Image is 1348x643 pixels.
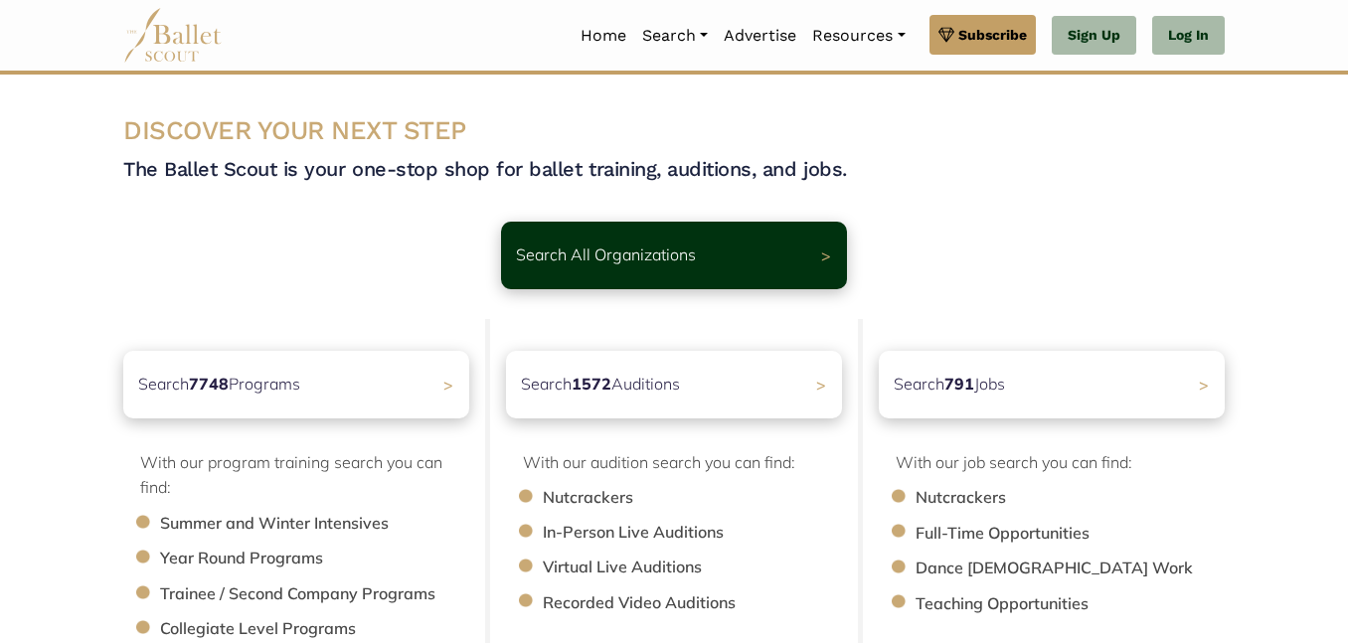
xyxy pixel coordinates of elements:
[716,15,804,57] a: Advertise
[572,374,611,394] b: 1572
[123,114,1225,148] h3: DISCOVER YOUR NEXT STEP
[523,450,842,476] p: With our audition search you can find:
[938,24,954,46] img: gem.svg
[821,245,831,265] span: >
[944,374,974,394] b: 791
[501,222,847,289] a: Search All Organizations >
[894,372,1005,398] p: Search Jobs
[160,616,489,642] li: Collegiate Level Programs
[189,374,229,394] b: 7748
[160,511,489,537] li: Summer and Winter Intensives
[816,375,826,395] span: >
[879,351,1225,418] a: Search791Jobs >
[123,156,1225,182] h4: The Ballet Scout is your one-stop shop for ballet training, auditions, and jobs.
[138,372,300,398] p: Search Programs
[160,546,489,571] li: Year Round Programs
[443,375,453,395] span: >
[140,450,469,501] p: With our program training search you can find:
[1199,375,1209,395] span: >
[916,521,1245,547] li: Full-Time Opportunities
[516,242,696,268] p: Search All Organizations
[543,590,862,616] li: Recorded Video Auditions
[916,556,1245,581] li: Dance [DEMOGRAPHIC_DATA] Work
[804,15,913,57] a: Resources
[916,485,1245,511] li: Nutcrackers
[506,351,842,418] a: Search1572Auditions>
[521,372,680,398] p: Search Auditions
[634,15,716,57] a: Search
[123,351,469,418] a: Search7748Programs >
[160,581,489,607] li: Trainee / Second Company Programs
[573,15,634,57] a: Home
[543,555,862,580] li: Virtual Live Auditions
[543,520,862,546] li: In-Person Live Auditions
[543,485,862,511] li: Nutcrackers
[958,24,1027,46] span: Subscribe
[1152,16,1225,56] a: Log In
[916,591,1245,617] li: Teaching Opportunities
[1052,16,1136,56] a: Sign Up
[896,450,1225,476] p: With our job search you can find:
[929,15,1036,55] a: Subscribe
